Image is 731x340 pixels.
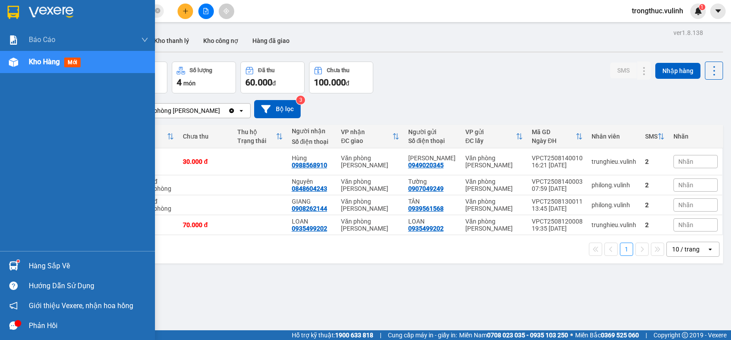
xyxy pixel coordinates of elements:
[245,77,272,88] span: 60.000
[532,178,583,185] div: VPCT2508140003
[645,182,665,189] div: 2
[9,301,18,310] span: notification
[223,8,229,14] span: aim
[710,4,726,19] button: caret-down
[678,158,693,165] span: Nhãn
[29,319,148,332] div: Phản hồi
[183,133,228,140] div: Chưa thu
[532,137,576,144] div: Ngày ĐH
[9,261,18,270] img: warehouse-icon
[8,6,19,19] img: logo-vxr
[408,162,444,169] div: 0949020345
[254,100,301,118] button: Bộ lọc
[532,225,583,232] div: 19:35 [DATE]
[341,218,399,232] div: Văn phòng [PERSON_NAME]
[341,178,399,192] div: Văn phòng [PERSON_NAME]
[575,330,639,340] span: Miền Bắc
[461,125,527,148] th: Toggle SortBy
[182,8,189,14] span: plus
[625,5,690,16] span: trongthuc.vulinh
[645,221,665,228] div: 2
[183,158,228,165] div: 30.000 đ
[335,332,373,339] strong: 1900 633 818
[292,330,373,340] span: Hỗ trợ kỹ thuật:
[645,158,665,165] div: 2
[465,128,516,135] div: VP gửi
[17,260,19,263] sup: 1
[245,30,297,51] button: Hàng đã giao
[532,198,583,205] div: VPCT2508130011
[694,7,702,15] img: icon-new-feature
[178,4,193,19] button: plus
[183,80,196,87] span: món
[465,198,523,212] div: Văn phòng [PERSON_NAME]
[620,243,633,256] button: 1
[9,282,18,290] span: question-circle
[408,225,444,232] div: 0935499202
[9,35,18,45] img: solution-icon
[699,4,705,10] sup: 1
[196,30,245,51] button: Kho công nợ
[570,333,573,337] span: ⚪️
[29,279,148,293] div: Hướng dẫn sử dụng
[532,162,583,169] div: 16:21 [DATE]
[203,8,209,14] span: file-add
[672,245,700,254] div: 10 / trang
[532,155,583,162] div: VPCT2508140010
[408,178,456,185] div: Tường
[292,225,327,232] div: 0935499202
[592,133,636,140] div: Nhân viên
[237,137,276,144] div: Trạng thái
[190,67,212,73] div: Số lượng
[700,4,704,10] span: 1
[238,107,245,114] svg: open
[177,77,182,88] span: 4
[610,62,637,78] button: SMS
[645,133,658,140] div: SMS
[532,218,583,225] div: VPCT2508120008
[707,246,714,253] svg: open
[292,127,333,135] div: Người nhận
[532,185,583,192] div: 07:59 [DATE]
[346,80,349,87] span: đ
[388,330,457,340] span: Cung cấp máy in - giấy in:
[678,221,693,228] span: Nhãn
[183,221,228,228] div: 70.000 đ
[64,58,81,67] span: mới
[646,330,647,340] span: |
[673,133,718,140] div: Nhãn
[592,182,636,189] div: philong.vulinh
[655,63,700,79] button: Nhập hàng
[465,178,523,192] div: Văn phòng [PERSON_NAME]
[341,137,392,144] div: ĐC giao
[9,58,18,67] img: warehouse-icon
[714,7,722,15] span: caret-down
[296,96,305,104] sup: 3
[465,218,523,232] div: Văn phòng [PERSON_NAME]
[292,178,333,185] div: Nguyên
[233,125,287,148] th: Toggle SortBy
[341,198,399,212] div: Văn phòng [PERSON_NAME]
[408,185,444,192] div: 0907049249
[532,128,576,135] div: Mã GD
[292,155,333,162] div: Hùng
[592,201,636,209] div: philong.vulinh
[198,4,214,19] button: file-add
[408,128,456,135] div: Người gửi
[341,155,399,169] div: Văn phòng [PERSON_NAME]
[240,62,305,93] button: Đã thu60.000đ
[309,62,373,93] button: Chưa thu100.000đ
[673,28,703,38] div: ver 1.8.138
[336,125,403,148] th: Toggle SortBy
[155,7,160,15] span: close-circle
[641,125,669,148] th: Toggle SortBy
[592,158,636,165] div: trunghieu.vulinh
[141,106,220,115] div: Văn phòng [PERSON_NAME]
[408,198,456,205] div: TÂN
[155,8,160,13] span: close-circle
[172,62,236,93] button: Số lượng4món
[682,332,688,338] span: copyright
[29,259,148,273] div: Hàng sắp về
[527,125,587,148] th: Toggle SortBy
[459,330,568,340] span: Miền Nam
